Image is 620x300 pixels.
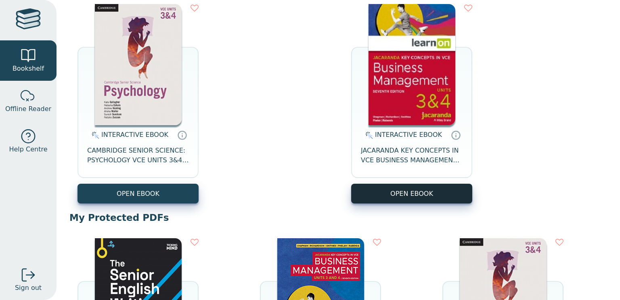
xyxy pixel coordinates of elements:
p: My Protected PDFs [69,212,607,224]
img: cfdd67b8-715a-4f04-bef2-4b9ce8a41cb7.jpg [369,4,455,125]
span: INTERACTIVE EBOOK [375,131,442,138]
span: CAMBRIDGE SENIOR SCIENCE: PSYCHOLOGY VCE UNITS 3&4 EBOOK [87,146,189,165]
img: 23e18c3a-1f7d-4035-a42e-b1c76e55be5f.jpg [95,4,182,125]
span: INTERACTIVE EBOOK [101,131,168,138]
a: Interactive eBooks are accessed online via the publisher’s portal. They contain interactive resou... [451,130,461,140]
span: Sign out [15,283,42,293]
button: OPEN EBOOK [77,184,199,203]
img: interactive.svg [89,130,99,140]
span: JACARANDA KEY CONCEPTS IN VCE BUSINESS MANAGEMENT UNITS 3&4 7E LEARNON [361,146,463,165]
button: OPEN EBOOK [351,184,472,203]
span: Help Centre [9,145,47,154]
span: Offline Reader [5,104,51,114]
a: Interactive eBooks are accessed online via the publisher’s portal. They contain interactive resou... [177,130,187,140]
span: Bookshelf [13,64,44,73]
img: interactive.svg [363,130,373,140]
